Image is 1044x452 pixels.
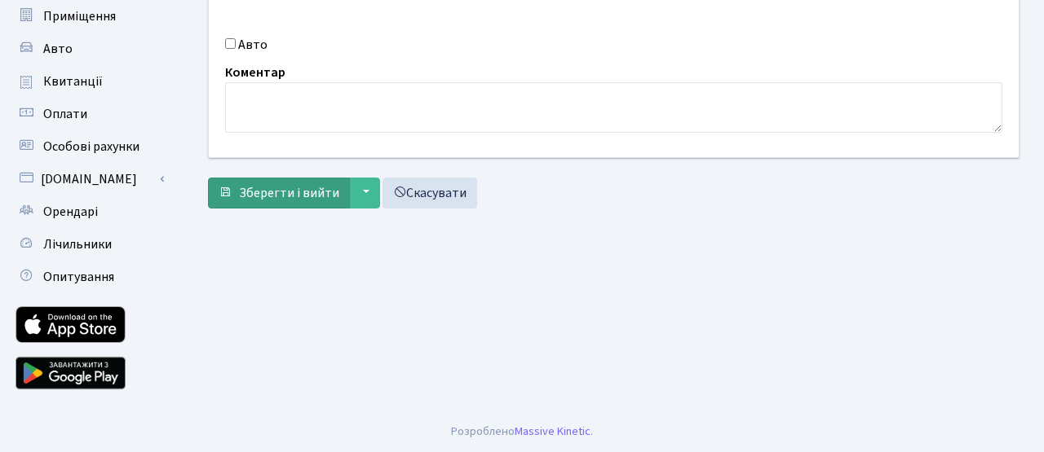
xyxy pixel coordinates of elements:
[8,130,171,163] a: Особові рахунки
[208,178,350,208] button: Зберегти і вийти
[383,178,477,208] a: Скасувати
[8,163,171,195] a: [DOMAIN_NAME]
[43,7,116,25] span: Приміщення
[225,63,285,82] label: Коментар
[239,184,339,202] span: Зберегти і вийти
[515,423,591,440] a: Massive Kinetic
[8,195,171,228] a: Орендарі
[43,138,139,156] span: Особові рахунки
[43,235,112,253] span: Лічильники
[8,228,171,261] a: Лічильники
[238,35,268,55] label: Авто
[8,65,171,98] a: Квитанції
[8,98,171,130] a: Оплати
[8,33,171,65] a: Авто
[43,40,73,58] span: Авто
[8,261,171,293] a: Опитування
[43,203,98,221] span: Орендарі
[43,105,87,123] span: Оплати
[43,72,103,90] span: Квитанції
[43,268,114,286] span: Опитування
[451,423,593,441] div: Розроблено .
